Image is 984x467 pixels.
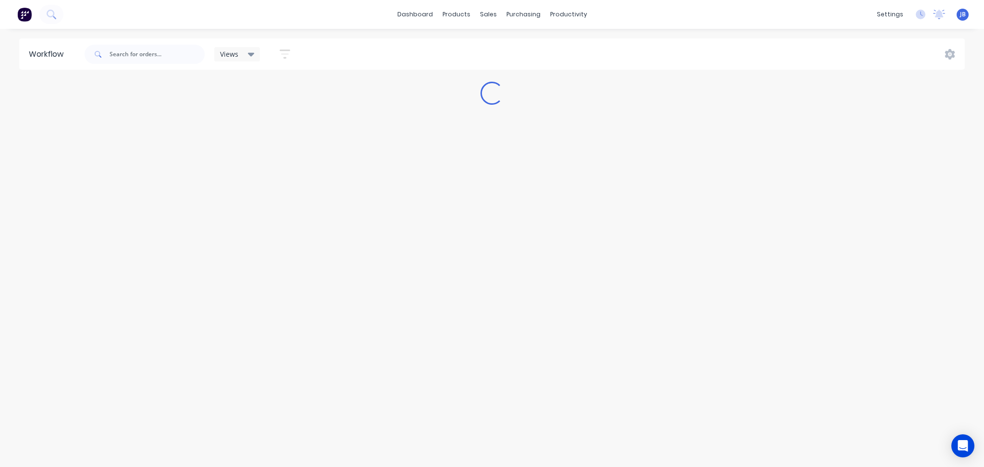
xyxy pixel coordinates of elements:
div: productivity [545,7,592,22]
div: Workflow [29,49,68,60]
div: sales [475,7,502,22]
div: products [438,7,475,22]
span: JB [960,10,966,19]
input: Search for orders... [110,45,205,64]
div: purchasing [502,7,545,22]
img: Factory [17,7,32,22]
a: dashboard [393,7,438,22]
div: settings [872,7,908,22]
span: Views [220,49,238,59]
div: Open Intercom Messenger [951,434,974,457]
